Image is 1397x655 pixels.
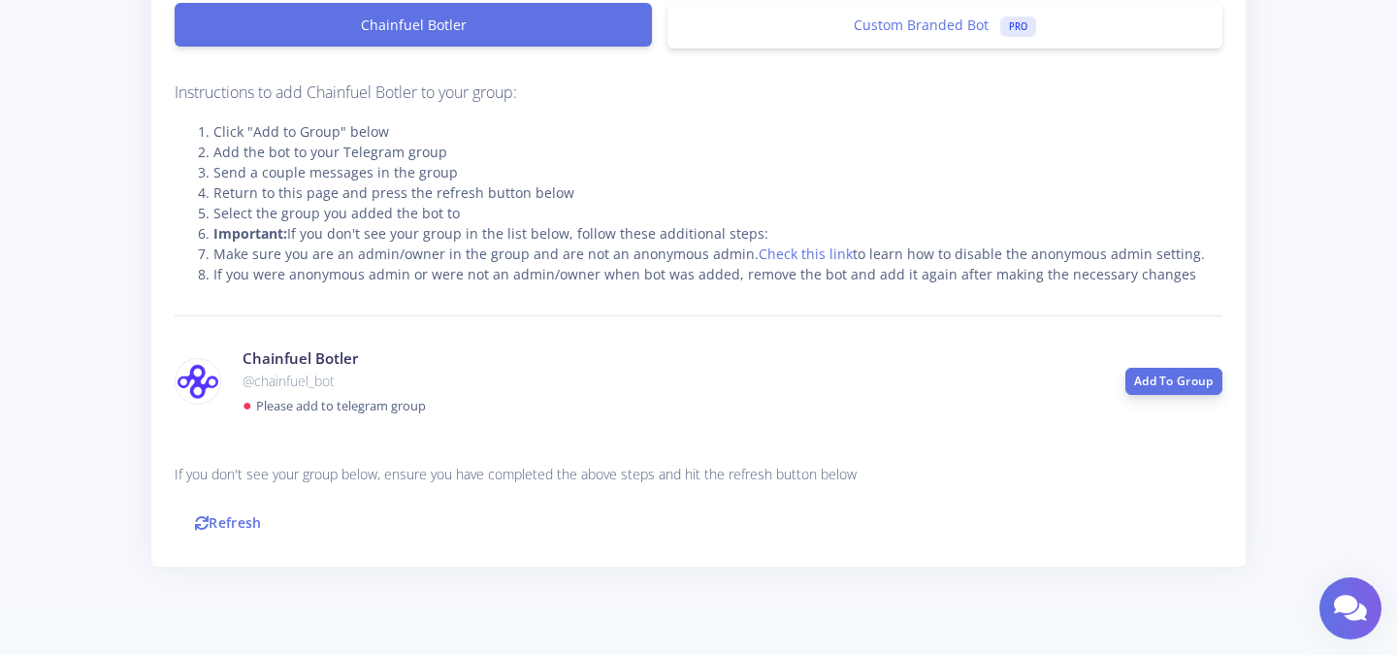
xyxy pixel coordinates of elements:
[213,121,1222,142] li: Click "Add to Group" below
[256,397,426,414] small: Please add to telegram group
[243,394,252,415] span: ●
[213,182,1222,203] li: Return to this page and press the refresh button below
[175,3,652,47] a: Chainfuel Botler
[213,203,1222,223] li: Select the group you added the bot to
[213,142,1222,162] li: Add the bot to your Telegram group
[243,347,1096,370] h4: Chainfuel Botler
[243,370,1096,393] p: @chainfuel_bot
[213,162,1222,182] li: Send a couple messages in the group
[175,502,282,543] a: Refresh
[213,244,1222,264] li: Make sure you are an admin/owner in the group and are not an anonymous admin. to learn how to dis...
[213,224,287,243] strong: Important:
[176,363,220,400] img: chainfuel_bot
[1125,368,1222,395] a: Add To Group
[175,80,1222,106] p: Instructions to add Chainfuel Botler to your group:
[213,223,1222,244] li: If you don't see your group in the list below, follow these additional steps:
[213,264,1222,284] li: If you were anonymous admin or were not an admin/owner when bot was added, remove the bot and add...
[1000,16,1036,37] span: PRO
[175,463,1222,486] p: If you don't see your group below, ensure you have completed the above steps and hit the refresh ...
[759,245,853,263] a: Check this link
[854,16,989,34] span: Custom Branded Bot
